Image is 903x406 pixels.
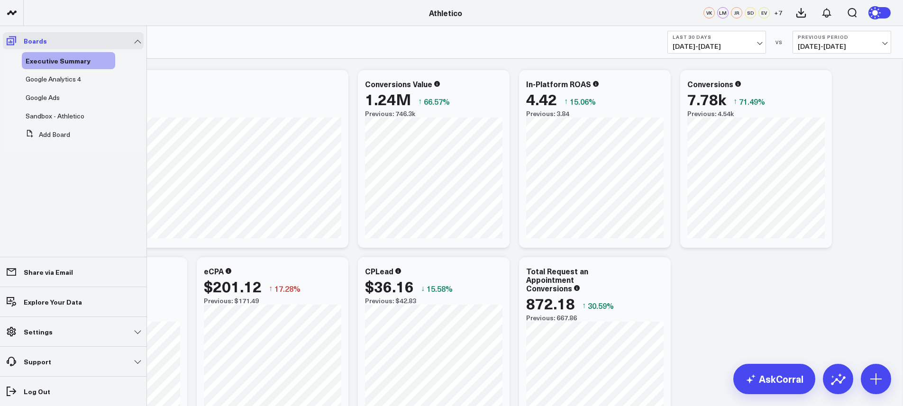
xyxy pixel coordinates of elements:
[24,328,53,335] p: Settings
[687,79,733,89] div: Conversions
[43,110,341,117] div: Previous: $194.32k
[526,90,557,108] div: 4.42
[526,110,664,117] div: Previous: 3.84
[667,31,766,54] button: Last 30 Days[DATE]-[DATE]
[673,43,761,50] span: [DATE] - [DATE]
[739,96,765,107] span: 71.49%
[758,7,770,18] div: EV
[582,299,586,312] span: ↑
[365,110,502,117] div: Previous: 746.3k
[733,364,815,394] a: AskCorral
[24,358,51,365] p: Support
[570,96,596,107] span: 15.06%
[745,7,756,18] div: SD
[429,8,462,18] a: Athletico
[24,268,73,276] p: Share via Email
[365,79,432,89] div: Conversions Value
[564,95,568,108] span: ↑
[526,266,588,293] div: Total Request an Appointment Conversions
[687,90,726,108] div: 7.78k
[204,297,341,305] div: Previous: $171.49
[418,95,422,108] span: ↑
[526,79,591,89] div: In-Platform ROAS
[26,74,81,83] span: Google Analytics 4
[26,111,84,120] span: Sandbox - Athletico
[26,112,84,120] a: Sandbox - Athletico
[798,43,886,50] span: [DATE] - [DATE]
[421,282,425,295] span: ↓
[24,388,50,395] p: Log Out
[772,7,784,18] button: +7
[424,96,450,107] span: 66.57%
[26,57,91,64] a: Executive Summary
[733,95,737,108] span: ↑
[365,90,411,108] div: 1.24M
[717,7,729,18] div: LM
[22,126,70,143] button: Add Board
[365,297,502,305] div: Previous: $42.83
[26,93,60,102] span: Google Ads
[588,300,614,311] span: 30.59%
[204,266,224,276] div: eCPA
[673,34,761,40] b: Last 30 Days
[526,314,664,322] div: Previous: 667.86
[526,295,575,312] div: 872.18
[771,39,788,45] div: VS
[269,282,273,295] span: ↑
[26,75,81,83] a: Google Analytics 4
[26,94,60,101] a: Google Ads
[703,7,715,18] div: VK
[204,278,262,295] div: $201.12
[731,7,742,18] div: JR
[24,37,47,45] p: Boards
[793,31,891,54] button: Previous Period[DATE]-[DATE]
[365,266,393,276] div: CPLead
[24,298,82,306] p: Explore Your Data
[365,278,414,295] div: $36.16
[774,9,782,16] span: + 7
[274,283,301,294] span: 17.28%
[427,283,453,294] span: 15.58%
[687,110,825,117] div: Previous: 4.54k
[3,383,144,400] a: Log Out
[798,34,886,40] b: Previous Period
[26,56,91,65] span: Executive Summary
